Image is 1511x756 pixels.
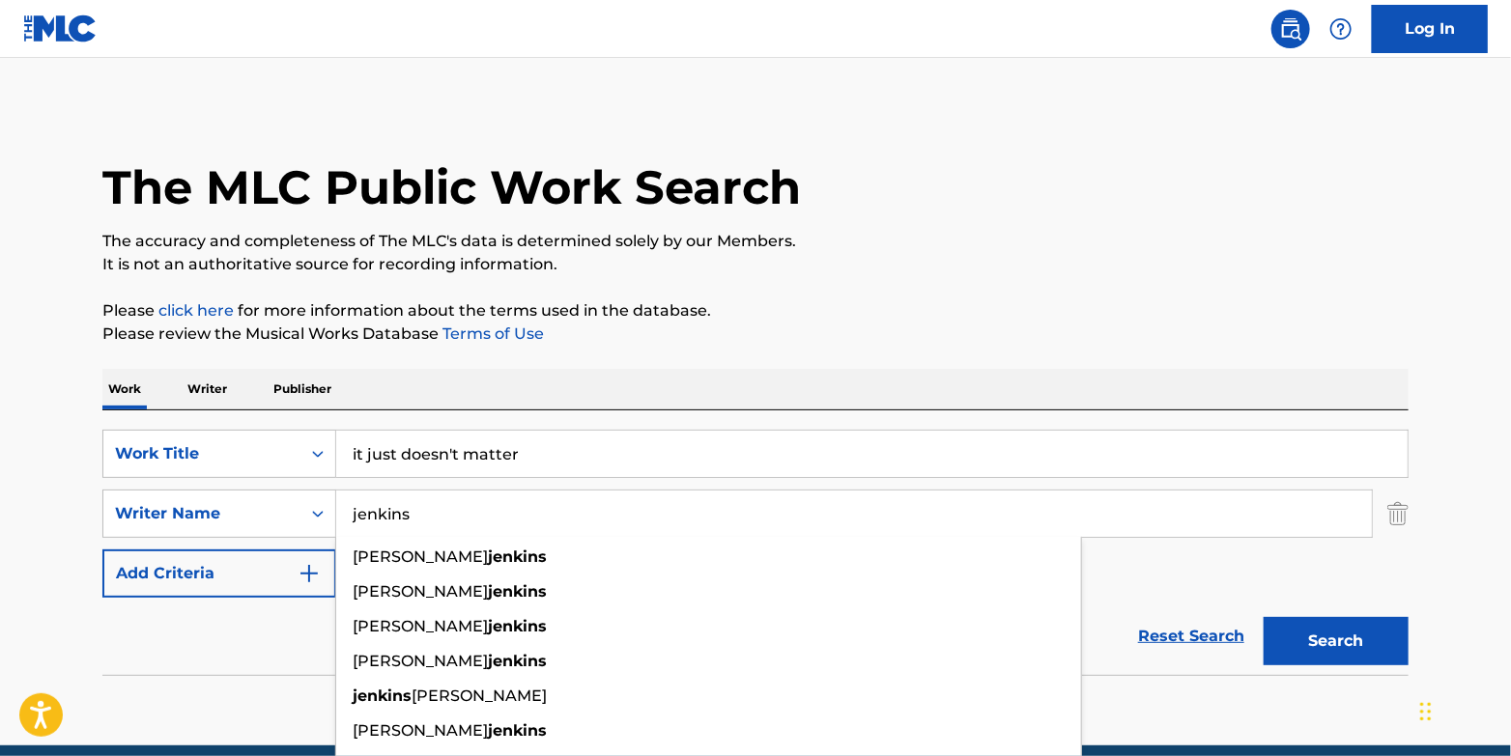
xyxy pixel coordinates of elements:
strong: jenkins [488,547,547,566]
span: [PERSON_NAME] [353,617,488,635]
span: [PERSON_NAME] [353,582,488,601]
div: Drag [1420,683,1432,741]
img: MLC Logo [23,14,98,42]
strong: jenkins [488,582,547,601]
span: [PERSON_NAME] [353,547,488,566]
a: Log In [1372,5,1488,53]
p: Work [102,369,147,409]
strong: jenkins [488,617,547,635]
span: [PERSON_NAME] [353,652,488,670]
span: [PERSON_NAME] [412,686,547,705]
img: search [1279,17,1302,41]
span: [PERSON_NAME] [353,721,488,740]
button: Add Criteria [102,549,336,598]
p: It is not an authoritative source for recording information. [102,253,1409,276]
p: Please review the Musical Works Database [102,322,1409,346]
a: Terms of Use [439,324,544,343]
div: Work Title [115,442,289,465]
button: Search [1264,617,1409,665]
img: 9d2ae6d4665cec9f34b9.svg [298,562,321,585]
img: Delete Criterion [1387,490,1409,538]
h1: The MLC Public Work Search [102,158,801,216]
p: Publisher [268,369,337,409]
div: Help [1322,10,1360,48]
p: The accuracy and completeness of The MLC's data is determined solely by our Members. [102,230,1409,253]
a: Reset Search [1128,615,1254,658]
strong: jenkins [353,686,412,705]
div: Writer Name [115,502,289,525]
p: Please for more information about the terms used in the database. [102,299,1409,322]
p: Writer [182,369,233,409]
form: Search Form [102,430,1409,675]
img: help [1329,17,1353,41]
strong: jenkins [488,652,547,670]
a: Public Search [1271,10,1310,48]
strong: jenkins [488,721,547,740]
a: click here [158,301,234,320]
iframe: Chat Widget [1414,663,1511,756]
